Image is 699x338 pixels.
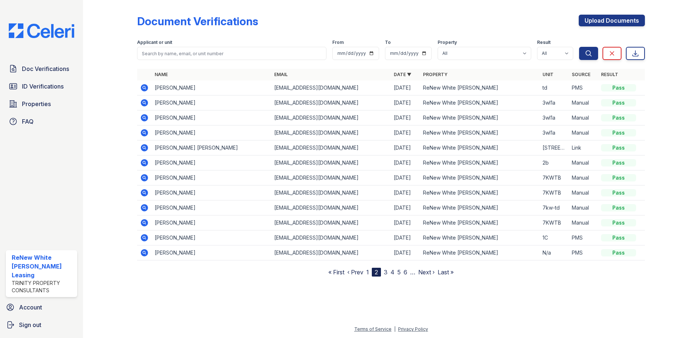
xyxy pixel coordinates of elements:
td: [PERSON_NAME] [152,95,271,110]
td: 7KWTB [540,170,569,185]
div: Pass [601,129,636,136]
a: Email [274,72,288,77]
td: Manual [569,125,598,140]
div: Pass [601,144,636,151]
td: td [540,80,569,95]
td: [DATE] [391,185,420,200]
a: 5 [397,268,401,276]
span: Account [19,303,42,312]
td: ReNew White [PERSON_NAME] [420,95,540,110]
td: PMS [569,245,598,260]
td: 1C [540,230,569,245]
td: [PERSON_NAME] [152,215,271,230]
td: 3wl1a [540,125,569,140]
a: Unit [543,72,553,77]
div: Pass [601,114,636,121]
label: Result [537,40,551,45]
label: From [332,40,344,45]
td: [PERSON_NAME] [PERSON_NAME] [152,140,271,155]
td: ReNew White [PERSON_NAME] [420,215,540,230]
a: 4 [390,268,394,276]
td: Manual [569,95,598,110]
td: [PERSON_NAME] [152,80,271,95]
a: Sign out [3,318,80,332]
a: Result [601,72,618,77]
td: [EMAIL_ADDRESS][DOMAIN_NAME] [271,230,391,245]
div: 2 [372,268,381,277]
td: Manual [569,110,598,125]
span: … [410,268,415,277]
a: 6 [404,268,407,276]
td: [DATE] [391,170,420,185]
td: [PERSON_NAME] [152,200,271,215]
td: ReNew White [PERSON_NAME] [420,125,540,140]
a: Terms of Service [354,326,392,332]
td: [DATE] [391,95,420,110]
td: [PERSON_NAME] [152,245,271,260]
td: ReNew White [PERSON_NAME] [420,110,540,125]
div: Pass [601,219,636,226]
td: Manual [569,200,598,215]
td: PMS [569,230,598,245]
div: Document Verifications [137,15,258,28]
td: [EMAIL_ADDRESS][DOMAIN_NAME] [271,95,391,110]
td: [EMAIL_ADDRESS][DOMAIN_NAME] [271,245,391,260]
td: [PERSON_NAME] [152,185,271,200]
span: Sign out [19,320,41,329]
td: ReNew White [PERSON_NAME] [420,200,540,215]
a: Last » [438,268,454,276]
span: Properties [22,99,51,108]
a: Name [155,72,168,77]
td: ReNew White [PERSON_NAME] [420,185,540,200]
div: Pass [601,204,636,211]
div: Pass [601,234,636,241]
a: Source [572,72,590,77]
td: ReNew White [PERSON_NAME] [420,140,540,155]
a: Account [3,300,80,315]
td: ReNew White [PERSON_NAME] [420,245,540,260]
span: ID Verifications [22,82,64,91]
td: [EMAIL_ADDRESS][DOMAIN_NAME] [271,170,391,185]
label: Applicant or unit [137,40,172,45]
td: Manual [569,185,598,200]
td: [DATE] [391,80,420,95]
div: Pass [601,84,636,91]
td: [STREET_ADDRESS] [540,140,569,155]
a: Properties [6,97,77,111]
td: ReNew White [PERSON_NAME] [420,170,540,185]
td: [PERSON_NAME] [152,125,271,140]
td: [DATE] [391,140,420,155]
td: [DATE] [391,155,420,170]
td: [PERSON_NAME] [152,170,271,185]
td: Manual [569,215,598,230]
img: CE_Logo_Blue-a8612792a0a2168367f1c8372b55b34899dd931a85d93a1a3d3e32e68fde9ad4.png [3,23,80,38]
td: 2b [540,155,569,170]
td: 7KWTB [540,215,569,230]
td: [DATE] [391,125,420,140]
a: Next › [418,268,435,276]
input: Search by name, email, or unit number [137,47,326,60]
td: ReNew White [PERSON_NAME] [420,80,540,95]
td: 3wl1a [540,95,569,110]
td: [EMAIL_ADDRESS][DOMAIN_NAME] [271,185,391,200]
div: Pass [601,99,636,106]
td: [PERSON_NAME] [152,155,271,170]
a: Upload Documents [579,15,645,26]
td: [PERSON_NAME] [152,230,271,245]
td: Link [569,140,598,155]
td: 7KWTB [540,185,569,200]
td: Manual [569,155,598,170]
td: [EMAIL_ADDRESS][DOMAIN_NAME] [271,140,391,155]
div: Pass [601,189,636,196]
a: Date ▼ [394,72,411,77]
div: Pass [601,174,636,181]
div: ReNew White [PERSON_NAME] Leasing [12,253,74,279]
a: Privacy Policy [398,326,428,332]
a: ‹ Prev [347,268,363,276]
td: ReNew White [PERSON_NAME] [420,230,540,245]
div: Pass [601,249,636,256]
span: Doc Verifications [22,64,69,73]
span: FAQ [22,117,34,126]
td: [DATE] [391,215,420,230]
td: [EMAIL_ADDRESS][DOMAIN_NAME] [271,80,391,95]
